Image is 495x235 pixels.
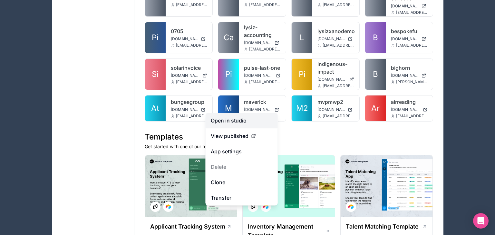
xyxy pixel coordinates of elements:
span: [DOMAIN_NAME] [244,73,273,78]
a: M [218,95,239,121]
a: bungeegroup [171,98,208,106]
a: [DOMAIN_NAME] [391,107,428,112]
a: [DOMAIN_NAME] [391,4,428,9]
a: pulse-last-one [244,64,281,72]
span: [EMAIL_ADDRESS][DOMAIN_NAME] [323,83,354,88]
a: M2 [292,95,312,121]
a: [DOMAIN_NAME] [244,40,281,45]
span: [EMAIL_ADDRESS][DOMAIN_NAME] [323,2,354,7]
span: [DOMAIN_NAME] [391,73,419,78]
a: [DOMAIN_NAME] [244,73,281,78]
span: [DOMAIN_NAME] [171,36,199,41]
span: [EMAIL_ADDRESS][DOMAIN_NAME] [323,43,354,48]
span: [DOMAIN_NAME] [244,107,272,112]
span: Si [152,69,159,79]
a: maverick [244,98,281,106]
span: [DOMAIN_NAME] [244,40,272,45]
a: Open in studio [206,113,278,128]
a: B [365,59,386,90]
span: Pi [225,69,232,79]
span: [EMAIL_ADDRESS][DOMAIN_NAME] [396,43,428,48]
a: B [365,22,386,53]
span: [EMAIL_ADDRESS][DOMAIN_NAME] [396,113,428,119]
span: [DOMAIN_NAME] [317,107,345,112]
span: [EMAIL_ADDRESS][DOMAIN_NAME] [249,47,281,52]
span: [DOMAIN_NAME] [171,107,199,112]
span: [EMAIL_ADDRESS][DOMAIN_NAME] [176,113,208,119]
a: lysiz-accounting [244,23,281,39]
a: App settings [206,144,278,159]
span: B [373,69,378,79]
span: At [151,103,159,113]
span: [DOMAIN_NAME] [391,36,419,41]
span: [EMAIL_ADDRESS][DOMAIN_NAME] [249,2,281,7]
span: [EMAIL_ADDRESS][DOMAIN_NAME] [396,10,428,15]
a: [DOMAIN_NAME] [244,107,281,112]
a: bighorn [391,64,428,72]
h1: Applicant Tracking System [150,222,225,231]
a: lysizxanodemo [317,27,354,35]
img: Airtable Logo [166,204,171,209]
span: [DOMAIN_NAME] [391,107,420,112]
a: Si [145,59,166,90]
a: Transfer [206,190,278,205]
span: Ca [224,32,234,43]
span: [EMAIL_ADDRESS][DOMAIN_NAME] [176,79,208,85]
a: Ar [365,95,386,121]
span: [DOMAIN_NAME] [391,4,419,9]
a: indigenous-impact [317,60,354,76]
a: L [292,22,312,53]
a: [DOMAIN_NAME] [317,36,354,41]
span: B [373,32,378,43]
span: [DOMAIN_NAME] [317,36,345,41]
a: Clone [206,175,278,190]
a: At [145,95,166,121]
a: mvpmwp2 [317,98,354,106]
span: M [225,103,232,113]
a: [DOMAIN_NAME] [391,73,428,78]
span: [EMAIL_ADDRESS][DOMAIN_NAME] [323,113,354,119]
a: solarinvoice [171,64,208,72]
a: Pi [292,59,312,90]
span: M2 [296,103,308,113]
a: airreading [391,98,428,106]
a: [DOMAIN_NAME] [317,77,354,82]
span: Ar [371,103,380,113]
span: [PERSON_NAME][EMAIL_ADDRESS][DOMAIN_NAME] [396,79,428,85]
a: [DOMAIN_NAME] [171,36,208,41]
a: View published [206,128,278,144]
a: [DOMAIN_NAME] [317,107,354,112]
span: [EMAIL_ADDRESS][DOMAIN_NAME] [249,79,281,85]
h1: Templates [145,132,433,142]
span: [DOMAIN_NAME] [317,77,347,82]
img: Airtable Logo [263,204,268,209]
a: bespokeful [391,27,428,35]
a: 0705 [171,27,208,35]
a: [DOMAIN_NAME] [171,73,208,78]
a: Pi [145,22,166,53]
span: [DOMAIN_NAME] [171,73,200,78]
a: Pi [218,59,239,90]
a: [DOMAIN_NAME] [391,36,428,41]
span: [EMAIL_ADDRESS][DOMAIN_NAME] [176,2,208,7]
span: L [300,32,304,43]
img: Airtable Logo [348,204,354,209]
a: [DOMAIN_NAME] [171,107,208,112]
span: [EMAIL_ADDRESS][DOMAIN_NAME] [176,43,208,48]
p: Get started with one of our ready-made templates [145,143,433,150]
h1: Talent Matching Template [346,222,419,231]
a: Ca [218,22,239,53]
span: Pi [299,69,306,79]
span: Pi [152,32,159,43]
button: Delete [206,159,278,175]
div: Open Intercom Messenger [473,213,489,229]
span: View published [211,132,248,140]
